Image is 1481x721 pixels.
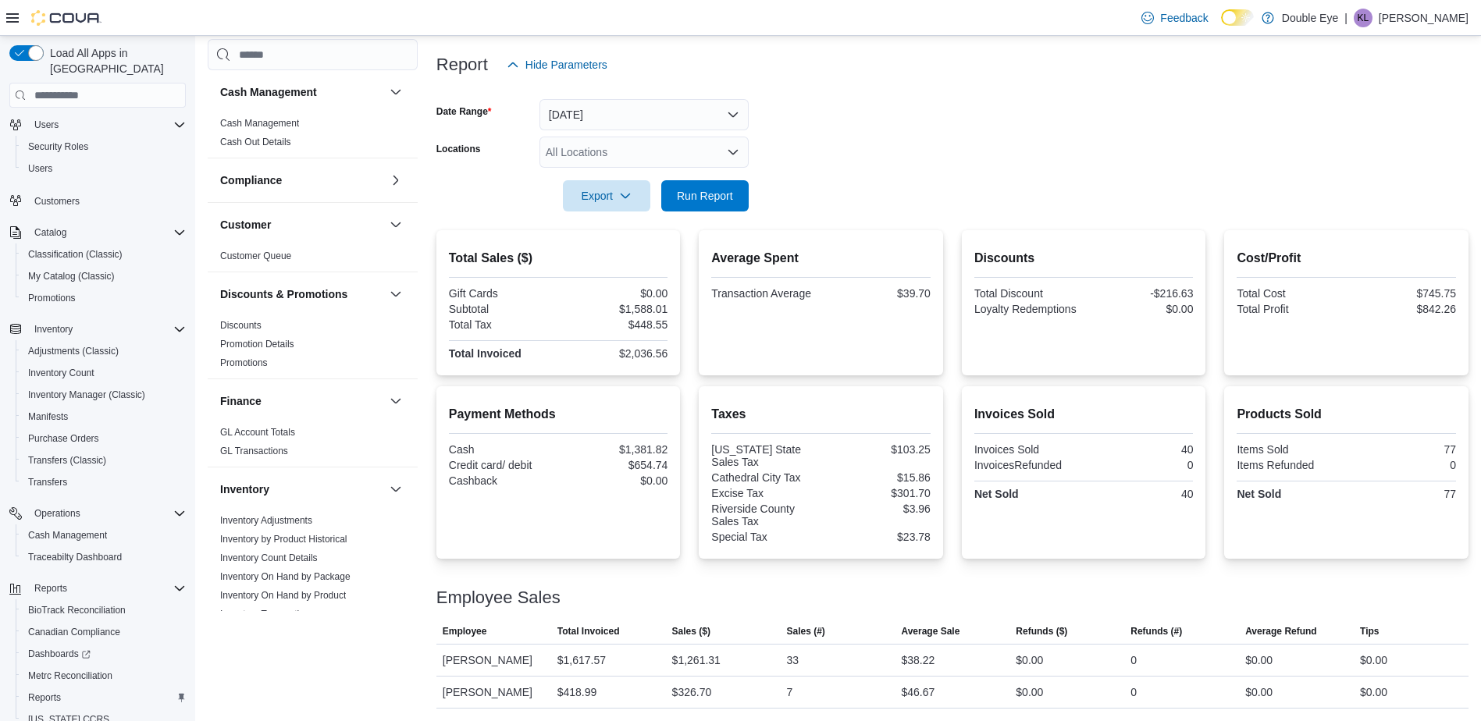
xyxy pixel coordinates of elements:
[436,588,561,607] h3: Employee Sales
[1245,651,1273,669] div: $0.00
[22,159,186,178] span: Users
[34,507,80,520] span: Operations
[386,215,405,234] button: Customer
[449,459,555,471] div: Credit card/ debit
[208,316,418,378] div: Discounts & Promotions
[561,459,668,471] div: $654.74
[22,451,186,470] span: Transfers (Classic)
[1016,625,1067,638] span: Refunds ($)
[220,172,282,188] h3: Compliance
[220,552,318,564] span: Inventory Count Details
[22,429,105,448] a: Purchase Orders
[220,427,295,438] a: GL Account Totals
[386,285,405,304] button: Discounts & Promotions
[1221,9,1254,26] input: Dark Mode
[28,223,186,242] span: Catalog
[220,137,291,147] a: Cash Out Details
[3,318,192,340] button: Inventory
[34,323,73,336] span: Inventory
[28,579,186,598] span: Reports
[28,579,73,598] button: Reports
[28,367,94,379] span: Inventory Count
[22,245,186,264] span: Classification (Classic)
[824,471,931,484] div: $15.86
[3,577,192,599] button: Reports
[824,531,931,543] div: $23.78
[672,683,712,701] div: $326.70
[22,267,121,286] a: My Catalog (Classic)
[16,265,192,287] button: My Catalog (Classic)
[1087,287,1193,300] div: -$216.63
[561,474,668,487] div: $0.00
[539,99,749,130] button: [DATE]
[561,443,668,456] div: $1,381.82
[220,481,269,497] h3: Inventory
[1087,488,1193,500] div: 40
[22,601,186,620] span: BioTrack Reconciliation
[220,172,383,188] button: Compliance
[16,524,192,546] button: Cash Management
[1350,303,1456,315] div: $842.26
[28,115,65,134] button: Users
[28,248,123,261] span: Classification (Classic)
[220,590,346,601] a: Inventory On Hand by Product
[220,481,383,497] button: Inventory
[22,407,74,426] a: Manifests
[22,526,186,545] span: Cash Management
[436,645,551,676] div: [PERSON_NAME]
[208,423,418,467] div: Finance
[16,643,192,665] a: Dashboards
[220,608,315,620] span: Inventory Transactions
[3,503,192,524] button: Operations
[449,474,555,487] div: Cashback
[220,217,271,233] h3: Customer
[28,292,76,304] span: Promotions
[22,473,186,492] span: Transfers
[220,571,351,582] a: Inventory On Hand by Package
[220,117,299,130] span: Cash Management
[220,445,288,457] span: GL Transactions
[974,303,1080,315] div: Loyalty Redemptions
[28,476,67,488] span: Transfers
[16,621,192,643] button: Canadian Compliance
[436,143,481,155] label: Locations
[220,446,288,456] a: GL Transactions
[672,625,710,638] span: Sales ($)
[436,677,551,708] div: [PERSON_NAME]
[1360,683,1387,701] div: $0.00
[1130,683,1137,701] div: 0
[22,137,186,156] span: Security Roles
[1245,683,1273,701] div: $0.00
[561,347,668,360] div: $2,036.56
[220,570,351,583] span: Inventory On Hand by Package
[711,487,817,499] div: Excise Tax
[1237,443,1343,456] div: Items Sold
[386,171,405,190] button: Compliance
[824,487,931,499] div: $301.70
[22,526,113,545] a: Cash Management
[220,136,291,148] span: Cash Out Details
[16,449,192,471] button: Transfers (Classic)
[1350,459,1456,471] div: 0
[1344,9,1347,27] p: |
[28,345,119,357] span: Adjustments (Classic)
[901,625,959,638] span: Average Sale
[824,443,931,456] div: $103.25
[220,534,347,545] a: Inventory by Product Historical
[220,339,294,350] a: Promotion Details
[16,546,192,568] button: Traceabilty Dashboard
[220,357,268,368] a: Promotions
[220,393,383,409] button: Finance
[16,665,192,687] button: Metrc Reconciliation
[787,651,799,669] div: 33
[386,83,405,101] button: Cash Management
[28,529,107,542] span: Cash Management
[28,192,86,211] a: Customers
[436,105,492,118] label: Date Range
[16,599,192,621] button: BioTrack Reconciliation
[22,364,186,382] span: Inventory Count
[3,222,192,243] button: Catalog
[22,666,186,685] span: Metrc Reconciliation
[22,623,126,641] a: Canadian Compliance
[787,625,825,638] span: Sales (#)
